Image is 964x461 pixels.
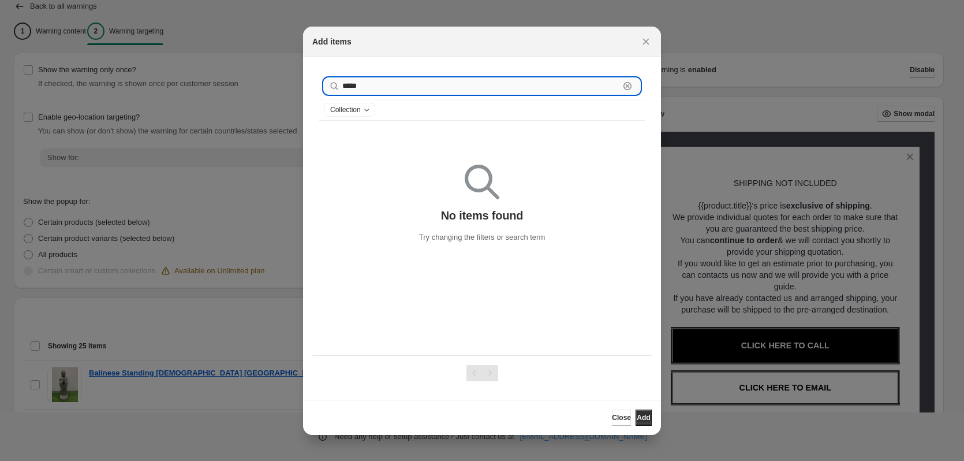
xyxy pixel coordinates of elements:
[324,103,375,116] button: Collection
[622,80,633,92] button: Clear
[466,365,498,381] nav: Pagination
[612,413,631,422] span: Close
[612,410,631,426] button: Close
[330,105,361,114] span: Collection
[465,165,499,199] img: Empty search results
[312,36,352,47] h2: Add items
[636,410,652,426] button: Add
[637,413,650,422] span: Add
[419,232,545,243] p: Try changing the filters or search term
[441,209,524,222] p: No items found
[638,34,654,50] button: Close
